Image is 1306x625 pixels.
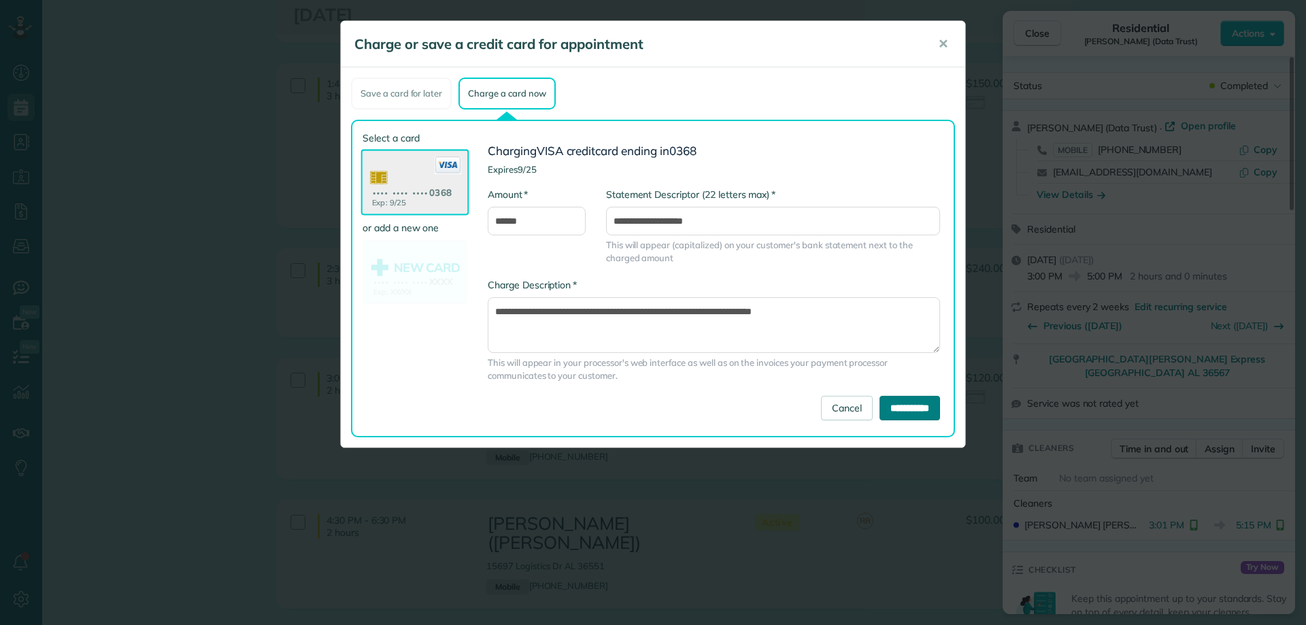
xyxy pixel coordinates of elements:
[821,396,873,420] a: Cancel
[488,278,577,292] label: Charge Description
[488,188,528,201] label: Amount
[606,239,940,265] span: This will appear (capitalized) on your customer's bank statement next to the charged amount
[488,165,940,174] h4: Expires
[537,143,564,158] span: VISA
[354,35,919,54] h5: Charge or save a credit card for appointment
[606,188,775,201] label: Statement Descriptor (22 letters max)
[351,78,452,109] div: Save a card for later
[518,164,537,175] span: 9/25
[938,36,948,52] span: ✕
[669,143,697,158] span: 0368
[363,221,467,235] label: or add a new one
[488,145,940,158] h3: Charging card ending in
[488,356,940,382] span: This will appear in your processor's web interface as well as on the invoices your payment proces...
[567,143,596,158] span: credit
[458,78,555,109] div: Charge a card now
[363,131,467,145] label: Select a card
